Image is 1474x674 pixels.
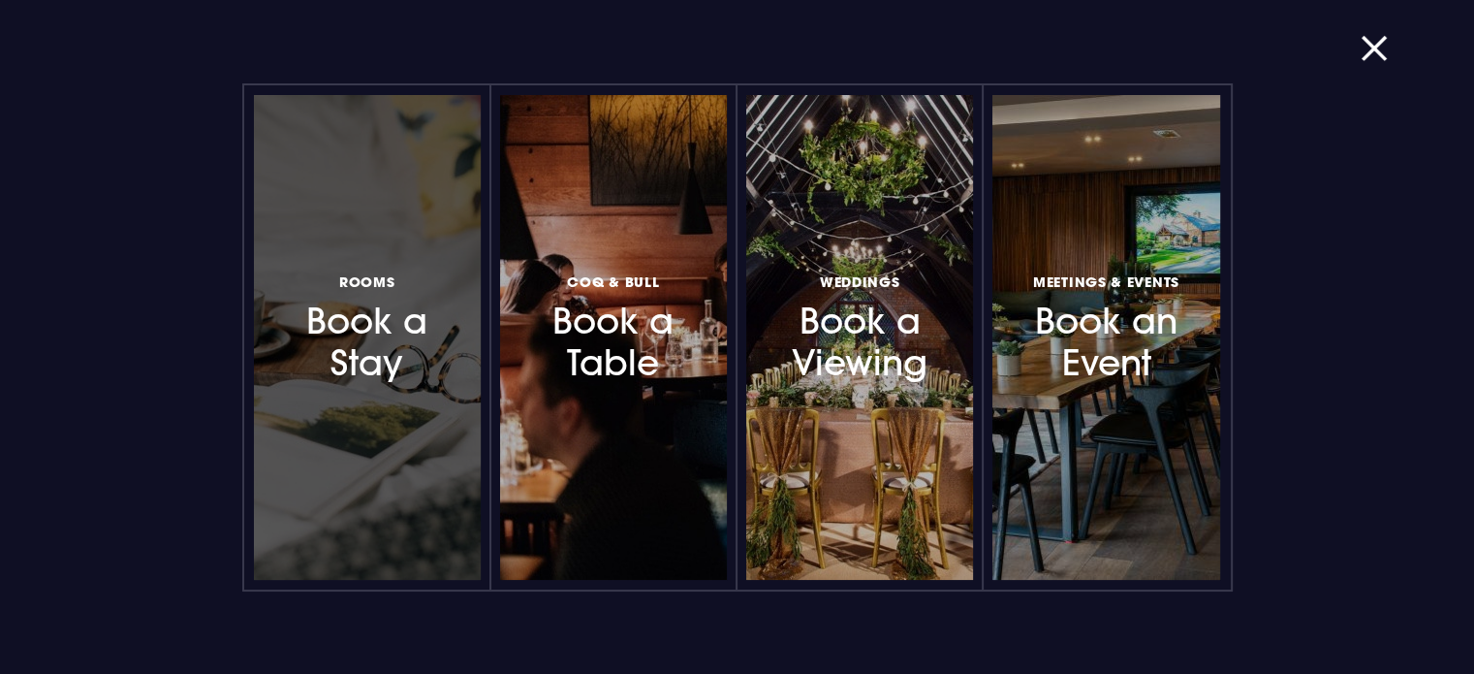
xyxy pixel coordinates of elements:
[567,273,659,291] span: Coq & Bull
[339,273,395,291] span: Rooms
[283,270,452,385] h3: Book a Stay
[775,270,944,385] h3: Book a Viewing
[1033,273,1179,291] span: Meetings & Events
[992,95,1219,580] a: Meetings & EventsBook an Event
[746,95,973,580] a: WeddingsBook a Viewing
[820,273,900,291] span: Weddings
[529,270,698,385] h3: Book a Table
[500,95,727,580] a: Coq & BullBook a Table
[254,95,481,580] a: RoomsBook a Stay
[1021,270,1190,385] h3: Book an Event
